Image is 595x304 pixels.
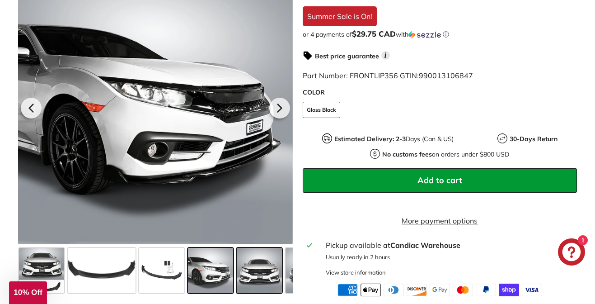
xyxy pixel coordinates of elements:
strong: Candiac Warehouse [390,241,460,250]
img: google_pay [430,284,450,296]
strong: 30-Days Return [510,135,558,143]
span: Part Number: FRONTLIP356 GTIN: [303,71,473,80]
img: paypal [476,284,496,296]
span: 990013106847 [419,71,473,80]
strong: Best price guarantee [315,52,379,60]
div: Summer Sale is On! [303,6,377,26]
img: visa [522,284,542,296]
span: 10% Off [14,288,42,297]
div: or 4 payments of with [303,30,577,39]
img: master [453,284,473,296]
p: Days (Can & US) [334,134,454,144]
span: i [381,51,390,60]
a: More payment options [303,215,577,226]
img: discover [407,284,427,296]
img: diners_club [384,284,404,296]
img: american_express [337,284,358,296]
label: COLOR [303,88,577,97]
button: Add to cart [303,168,577,193]
div: 10% Off [9,281,47,304]
span: Add to cart [417,175,462,185]
img: shopify_pay [499,284,519,296]
div: View store information [326,268,386,277]
p: on orders under $800 USD [382,150,509,159]
img: Sezzle [408,31,441,39]
strong: Estimated Delivery: 2-3 [334,135,406,143]
span: $29.75 CAD [352,29,396,38]
div: or 4 payments of$29.75 CADwithSezzle Click to learn more about Sezzle [303,30,577,39]
strong: No customs fees [382,150,432,158]
p: Usually ready in 2 hours [326,253,573,261]
inbox-online-store-chat: Shopify online store chat [555,238,588,268]
img: apple_pay [361,284,381,296]
div: Pickup available at [326,240,573,251]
